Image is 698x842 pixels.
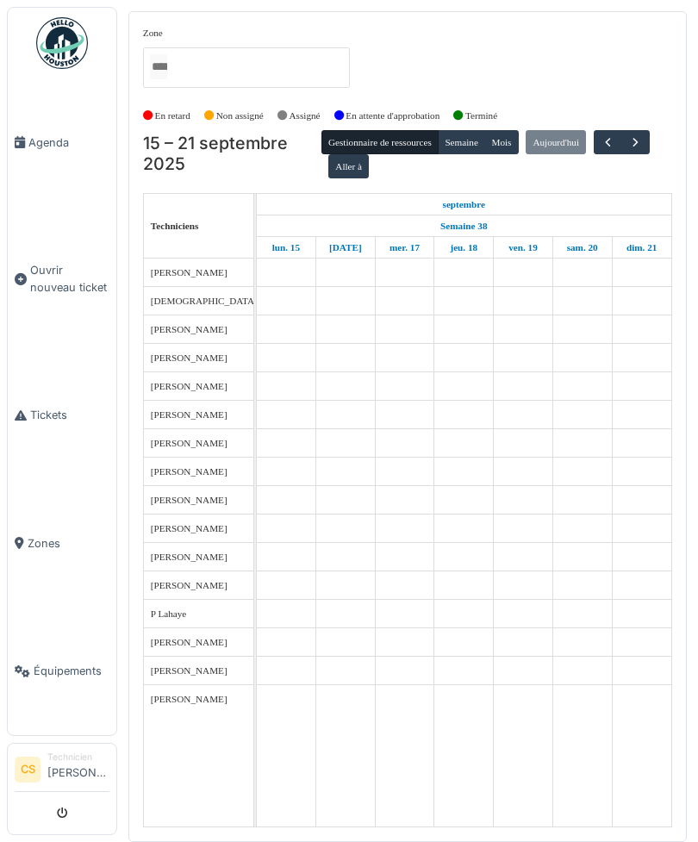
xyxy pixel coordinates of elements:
[526,130,586,154] button: Aujourd'hui
[504,237,542,259] a: 19 septembre 2025
[151,267,227,278] span: [PERSON_NAME]
[143,134,321,174] h2: 15 – 21 septembre 2025
[151,221,199,231] span: Techniciens
[151,523,227,533] span: [PERSON_NAME]
[151,352,227,363] span: [PERSON_NAME]
[143,26,163,41] label: Zone
[484,130,519,154] button: Mois
[8,479,116,608] a: Zones
[151,296,334,306] span: [DEMOGRAPHIC_DATA][PERSON_NAME]
[268,237,304,259] a: 15 septembre 2025
[36,17,88,69] img: Badge_color-CXgf-gQk.svg
[290,109,321,123] label: Assigné
[47,751,109,788] li: [PERSON_NAME]
[30,262,109,295] span: Ouvrir nouveau ticket
[594,130,622,155] button: Précédent
[151,324,227,334] span: [PERSON_NAME]
[325,237,366,259] a: 16 septembre 2025
[622,237,661,259] a: 21 septembre 2025
[151,495,227,505] span: [PERSON_NAME]
[563,237,602,259] a: 20 septembre 2025
[346,109,439,123] label: En attente d'approbation
[47,751,109,764] div: Technicien
[150,54,167,79] input: Tous
[15,751,109,792] a: CS Technicien[PERSON_NAME]
[151,665,227,676] span: [PERSON_NAME]
[151,580,227,590] span: [PERSON_NAME]
[439,194,490,215] a: 15 septembre 2025
[34,663,109,679] span: Équipements
[151,466,227,477] span: [PERSON_NAME]
[151,409,227,420] span: [PERSON_NAME]
[385,237,424,259] a: 17 septembre 2025
[30,407,109,423] span: Tickets
[151,438,227,448] span: [PERSON_NAME]
[216,109,264,123] label: Non assigné
[151,608,187,619] span: P Lahaye
[28,134,109,151] span: Agenda
[438,130,485,154] button: Semaine
[321,130,439,154] button: Gestionnaire de ressources
[328,154,369,178] button: Aller à
[151,637,227,647] span: [PERSON_NAME]
[8,78,116,207] a: Agenda
[151,694,227,704] span: [PERSON_NAME]
[8,207,116,352] a: Ouvrir nouveau ticket
[621,130,650,155] button: Suivant
[155,109,190,123] label: En retard
[28,535,109,552] span: Zones
[151,381,227,391] span: [PERSON_NAME]
[15,757,41,783] li: CS
[465,109,497,123] label: Terminé
[436,215,491,237] a: Semaine 38
[151,552,227,562] span: [PERSON_NAME]
[8,351,116,479] a: Tickets
[446,237,482,259] a: 18 septembre 2025
[8,608,116,736] a: Équipements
